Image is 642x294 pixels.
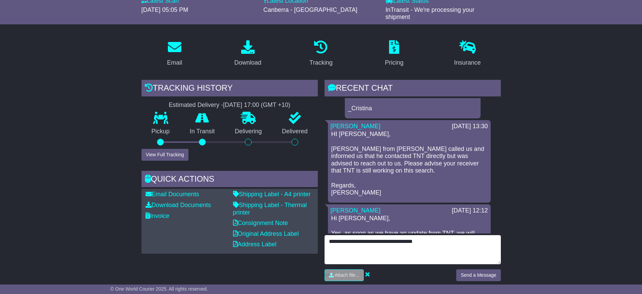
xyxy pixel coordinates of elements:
[325,80,501,98] div: RECENT CHAT
[142,128,180,135] p: Pickup
[452,123,488,130] div: [DATE] 13:30
[233,220,288,226] a: Consignment Note
[233,230,299,237] a: Original Address Label
[180,128,225,135] p: In Transit
[331,131,487,196] p: HI [PERSON_NAME], [PERSON_NAME] from [PERSON_NAME] called us and informed us that he contacted TN...
[272,128,318,135] p: Delivered
[234,58,261,67] div: Download
[142,6,188,13] span: [DATE] 05:05 PM
[454,58,481,67] div: Insurance
[142,80,318,98] div: Tracking history
[230,38,266,70] a: Download
[233,241,277,248] a: Address Label
[146,212,170,219] a: Invoice
[167,58,182,67] div: Email
[331,207,381,214] a: [PERSON_NAME]
[110,286,208,292] span: © One World Courier 2025. All rights reserved.
[456,269,500,281] button: Send a Message
[142,149,188,161] button: View Full Tracking
[162,38,186,70] a: Email
[331,215,487,266] p: Hi [PERSON_NAME], Yes, as soon as we have an update from TNT, we will keep you posted. Regards, [...
[142,171,318,189] div: Quick Actions
[225,128,272,135] p: Delivering
[146,191,199,198] a: Email Documents
[309,58,332,67] div: Tracking
[385,6,474,21] span: InTransit - We're processing your shipment
[450,38,485,70] a: Insurance
[233,202,307,216] a: Shipping Label - Thermal printer
[452,207,488,214] div: [DATE] 12:12
[381,38,408,70] a: Pricing
[142,101,318,109] div: Estimated Delivery -
[146,202,211,208] a: Download Documents
[233,191,311,198] a: Shipping Label - A4 printer
[331,123,381,130] a: [PERSON_NAME]
[223,101,290,109] div: [DATE] 17:00 (GMT +10)
[305,38,337,70] a: Tracking
[385,58,404,67] div: Pricing
[263,6,357,13] span: Canberra - [GEOGRAPHIC_DATA]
